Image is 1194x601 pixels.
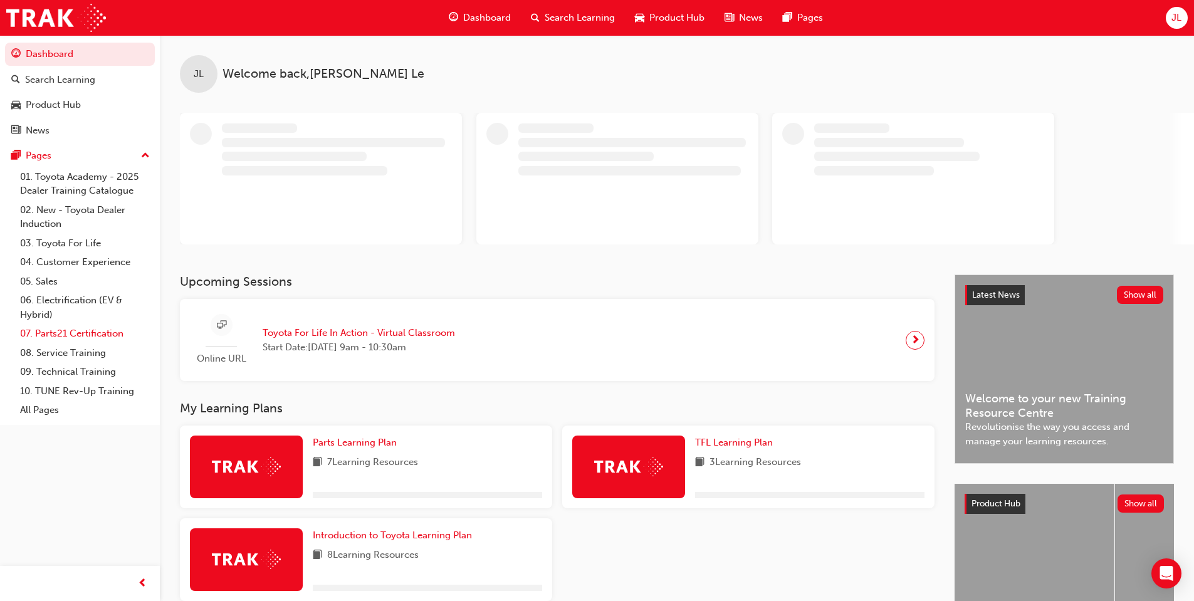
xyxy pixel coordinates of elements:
[313,436,402,450] a: Parts Learning Plan
[180,401,935,415] h3: My Learning Plans
[594,457,663,476] img: Trak
[327,455,418,471] span: 7 Learning Resources
[194,67,204,81] span: JL
[965,494,1164,514] a: Product HubShow all
[212,550,281,569] img: Trak
[625,5,715,31] a: car-iconProduct Hub
[972,290,1020,300] span: Latest News
[5,68,155,91] a: Search Learning
[5,40,155,144] button: DashboardSearch LearningProduct HubNews
[449,10,458,26] span: guage-icon
[971,498,1020,509] span: Product Hub
[439,5,521,31] a: guage-iconDashboard
[695,436,778,450] a: TFL Learning Plan
[1118,494,1165,513] button: Show all
[965,285,1163,305] a: Latest NewsShow all
[313,528,477,543] a: Introduction to Toyota Learning Plan
[15,382,155,401] a: 10. TUNE Rev-Up Training
[5,119,155,142] a: News
[1166,7,1188,29] button: JL
[263,326,455,340] span: Toyota For Life In Action - Virtual Classroom
[695,437,773,448] span: TFL Learning Plan
[11,100,21,111] span: car-icon
[649,11,704,25] span: Product Hub
[313,437,397,448] span: Parts Learning Plan
[25,73,95,87] div: Search Learning
[15,167,155,201] a: 01. Toyota Academy - 2025 Dealer Training Catalogue
[797,11,823,25] span: Pages
[11,49,21,60] span: guage-icon
[5,144,155,167] button: Pages
[180,274,935,289] h3: Upcoming Sessions
[773,5,833,31] a: pages-iconPages
[965,392,1163,420] span: Welcome to your new Training Resource Centre
[15,324,155,343] a: 07. Parts21 Certification
[5,43,155,66] a: Dashboard
[313,548,322,563] span: book-icon
[1171,11,1181,25] span: JL
[190,352,253,366] span: Online URL
[5,93,155,117] a: Product Hub
[15,253,155,272] a: 04. Customer Experience
[190,309,924,371] a: Online URLToyota For Life In Action - Virtual ClassroomStart Date:[DATE] 9am - 10:30am
[313,530,472,541] span: Introduction to Toyota Learning Plan
[11,150,21,162] span: pages-icon
[521,5,625,31] a: search-iconSearch Learning
[15,291,155,324] a: 06. Electrification (EV & Hybrid)
[15,234,155,253] a: 03. Toyota For Life
[15,400,155,420] a: All Pages
[6,4,106,32] img: Trak
[263,340,455,355] span: Start Date: [DATE] 9am - 10:30am
[911,332,920,349] span: next-icon
[531,10,540,26] span: search-icon
[15,201,155,234] a: 02. New - Toyota Dealer Induction
[739,11,763,25] span: News
[217,318,226,333] span: sessionType_ONLINE_URL-icon
[783,10,792,26] span: pages-icon
[1117,286,1164,304] button: Show all
[138,576,147,592] span: prev-icon
[11,125,21,137] span: news-icon
[715,5,773,31] a: news-iconNews
[695,455,704,471] span: book-icon
[965,420,1163,448] span: Revolutionise the way you access and manage your learning resources.
[223,67,424,81] span: Welcome back , [PERSON_NAME] Le
[463,11,511,25] span: Dashboard
[545,11,615,25] span: Search Learning
[635,10,644,26] span: car-icon
[212,457,281,476] img: Trak
[15,362,155,382] a: 09. Technical Training
[11,75,20,86] span: search-icon
[725,10,734,26] span: news-icon
[1151,558,1181,588] div: Open Intercom Messenger
[26,98,81,112] div: Product Hub
[313,455,322,471] span: book-icon
[710,455,801,471] span: 3 Learning Resources
[26,149,51,163] div: Pages
[955,274,1174,464] a: Latest NewsShow allWelcome to your new Training Resource CentreRevolutionise the way you access a...
[15,343,155,363] a: 08. Service Training
[15,272,155,291] a: 05. Sales
[26,123,50,138] div: News
[141,148,150,164] span: up-icon
[327,548,419,563] span: 8 Learning Resources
